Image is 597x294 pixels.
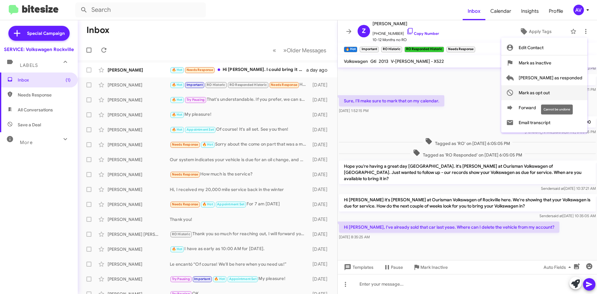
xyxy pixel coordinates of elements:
span: Mark as inactive [519,55,551,70]
button: Forward [501,100,587,115]
div: Cannot be undone [541,105,573,114]
span: Edit Contact [519,40,544,55]
button: Email transcript [501,115,587,130]
span: Mark as opt out [519,85,550,100]
span: [PERSON_NAME] as responded [519,70,582,85]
